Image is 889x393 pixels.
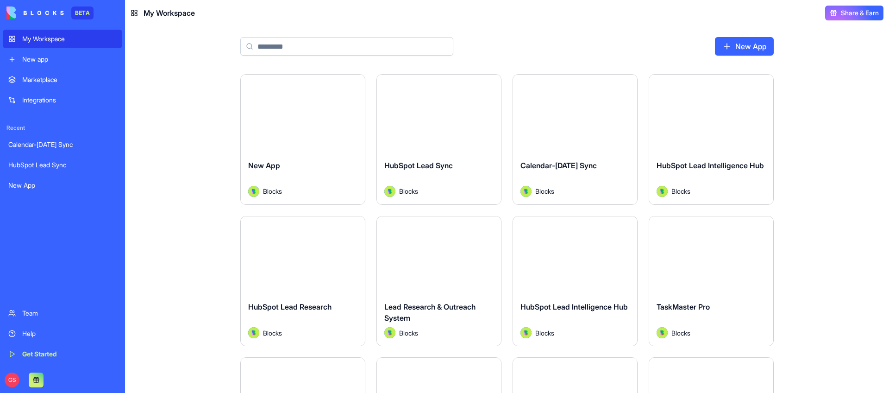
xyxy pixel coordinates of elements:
[6,6,64,19] img: logo
[248,161,280,170] span: New App
[3,50,122,69] a: New app
[3,304,122,323] a: Team
[8,160,117,170] div: HubSpot Lead Sync
[3,135,122,154] a: Calendar-[DATE] Sync
[22,34,117,44] div: My Workspace
[657,161,764,170] span: HubSpot Lead Intelligence Hub
[535,186,554,196] span: Blocks
[6,6,94,19] a: BETA
[240,216,365,347] a: HubSpot Lead ResearchAvatarBlocks
[3,345,122,363] a: Get Started
[841,8,879,18] span: Share & Earn
[513,216,638,347] a: HubSpot Lead Intelligence HubAvatarBlocks
[657,327,668,338] img: Avatar
[399,328,418,338] span: Blocks
[248,302,332,311] span: HubSpot Lead Research
[671,328,690,338] span: Blocks
[535,328,554,338] span: Blocks
[248,186,259,197] img: Avatar
[399,186,418,196] span: Blocks
[520,161,597,170] span: Calendar-[DATE] Sync
[520,302,628,311] span: HubSpot Lead Intelligence Hub
[22,75,117,84] div: Marketplace
[8,181,117,190] div: New App
[657,302,710,311] span: TaskMaster Pro
[3,70,122,89] a: Marketplace
[3,156,122,174] a: HubSpot Lead Sync
[8,140,117,149] div: Calendar-[DATE] Sync
[263,328,282,338] span: Blocks
[671,186,690,196] span: Blocks
[22,329,117,338] div: Help
[22,309,117,318] div: Team
[22,349,117,359] div: Get Started
[715,37,774,56] a: New App
[825,6,883,20] button: Share & Earn
[71,6,94,19] div: BETA
[384,186,395,197] img: Avatar
[384,327,395,338] img: Avatar
[3,124,122,132] span: Recent
[3,324,122,343] a: Help
[376,74,501,205] a: HubSpot Lead SyncAvatarBlocks
[248,327,259,338] img: Avatar
[513,74,638,205] a: Calendar-[DATE] SyncAvatarBlocks
[263,186,282,196] span: Blocks
[376,216,501,347] a: Lead Research & Outreach SystemAvatarBlocks
[384,161,453,170] span: HubSpot Lead Sync
[144,7,195,19] span: My Workspace
[3,30,122,48] a: My Workspace
[384,302,476,323] span: Lead Research & Outreach System
[649,74,774,205] a: HubSpot Lead Intelligence HubAvatarBlocks
[22,55,117,64] div: New app
[657,186,668,197] img: Avatar
[520,186,532,197] img: Avatar
[22,95,117,105] div: Integrations
[3,176,122,195] a: New App
[649,216,774,347] a: TaskMaster ProAvatarBlocks
[3,91,122,109] a: Integrations
[240,74,365,205] a: New AppAvatarBlocks
[5,373,19,387] span: GS
[520,327,532,338] img: Avatar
